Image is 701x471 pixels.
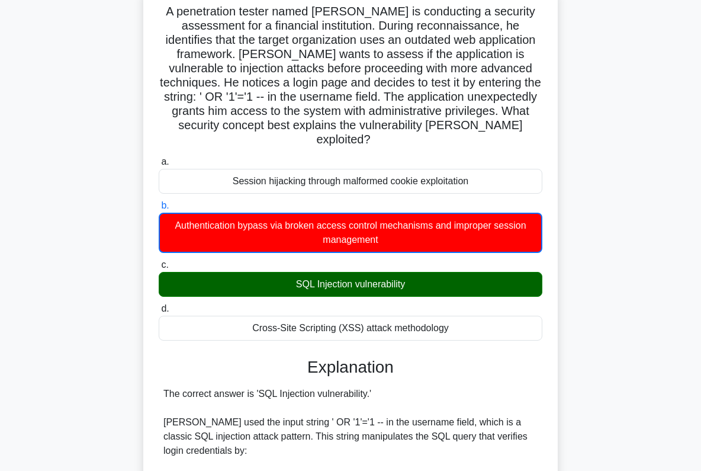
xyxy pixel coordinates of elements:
[157,4,544,148] h5: A penetration tester named [PERSON_NAME] is conducting a security assessment for a financial inst...
[166,357,535,377] h3: Explanation
[161,200,169,210] span: b.
[159,213,542,253] div: Authentication bypass via broken access control mechanisms and improper session management
[159,169,542,194] div: Session hijacking through malformed cookie exploitation
[161,156,169,166] span: a.
[161,259,168,270] span: c.
[161,303,169,313] span: d.
[159,316,542,341] div: Cross-Site Scripting (XSS) attack methodology
[159,272,542,297] div: SQL Injection vulnerability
